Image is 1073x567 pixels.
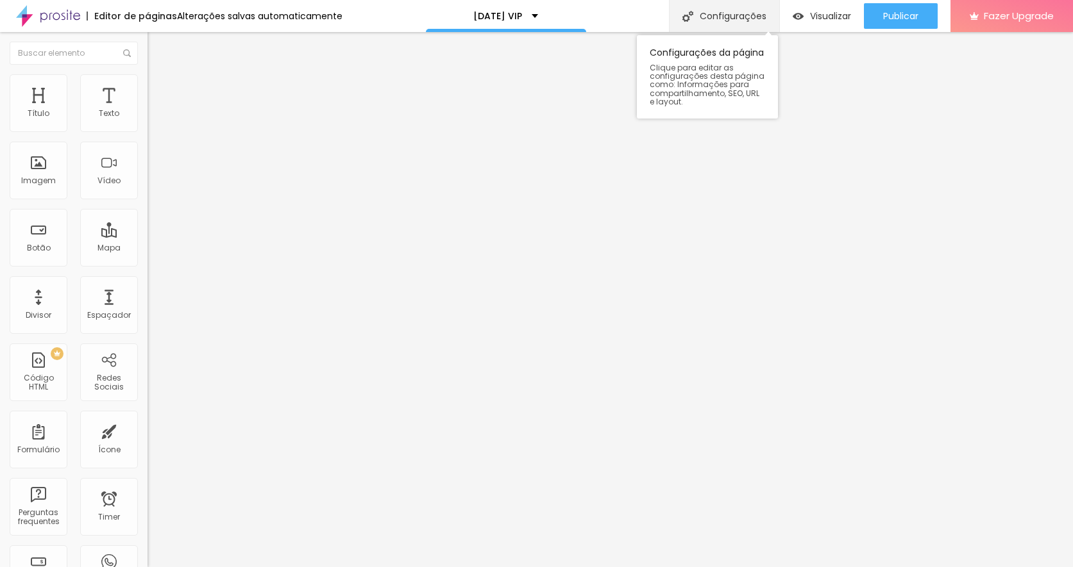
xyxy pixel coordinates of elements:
[123,49,131,57] img: Icone
[87,311,131,320] div: Espaçador
[97,176,121,185] div: Vídeo
[637,35,778,119] div: Configurações da página
[27,243,51,252] div: Botão
[98,445,121,454] div: Ícone
[177,12,342,21] div: Alterações salvas automaticamente
[26,311,51,320] div: Divisor
[810,11,851,21] span: Visualizar
[793,11,804,22] img: view-1.svg
[473,12,522,21] p: [DATE] VIP
[87,12,177,21] div: Editor de páginas
[99,109,119,118] div: Texto
[17,445,60,454] div: Formulário
[650,63,765,106] span: Clique para editar as configurações desta página como: Informações para compartilhamento, SEO, UR...
[883,11,918,21] span: Publicar
[682,11,693,22] img: Icone
[984,10,1054,21] span: Fazer Upgrade
[97,243,121,252] div: Mapa
[780,3,864,29] button: Visualizar
[13,374,63,392] div: Código HTML
[83,374,134,392] div: Redes Sociais
[21,176,56,185] div: Imagem
[28,109,49,118] div: Título
[98,513,120,522] div: Timer
[13,508,63,527] div: Perguntas frequentes
[10,42,138,65] input: Buscar elemento
[864,3,938,29] button: Publicar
